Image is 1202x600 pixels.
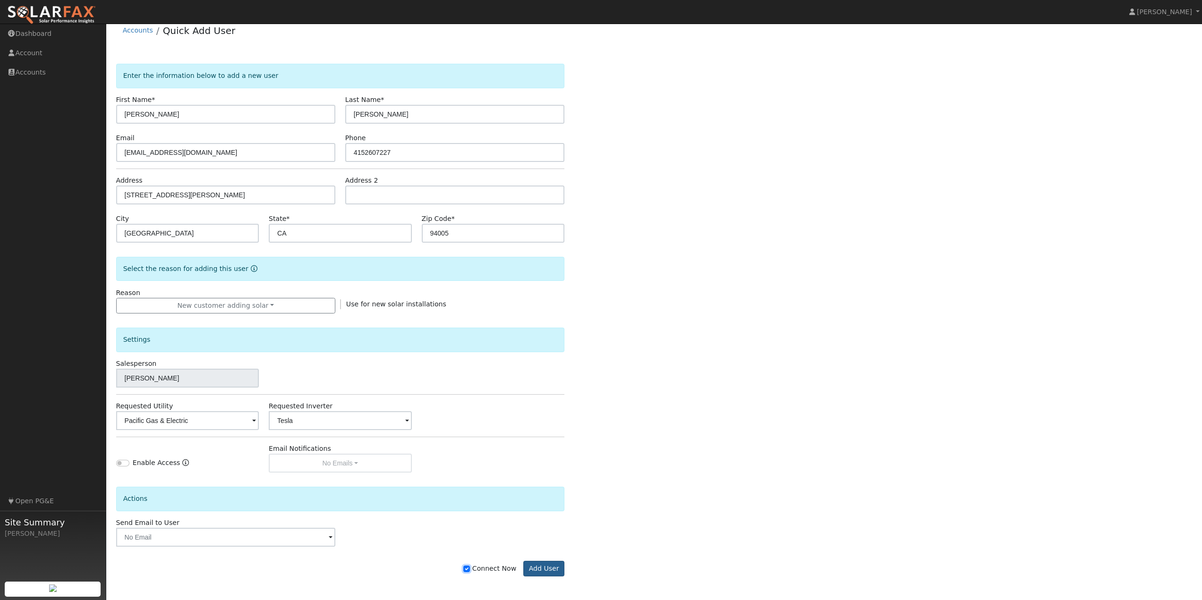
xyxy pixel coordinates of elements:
[523,561,564,577] button: Add User
[133,458,180,468] label: Enable Access
[452,215,455,222] span: Required
[123,26,153,34] a: Accounts
[49,584,57,592] img: retrieve
[1137,8,1192,16] span: [PERSON_NAME]
[116,133,135,143] label: Email
[7,5,96,25] img: SolarFax
[116,95,155,105] label: First Name
[116,214,129,224] label: City
[5,529,101,539] div: [PERSON_NAME]
[116,518,179,528] label: Send Email to User
[116,528,335,547] input: No Email
[116,411,259,430] input: Select a Utility
[345,133,366,143] label: Phone
[345,95,384,105] label: Last Name
[116,487,565,511] div: Actions
[5,516,101,529] span: Site Summary
[381,96,384,103] span: Required
[269,214,290,224] label: State
[269,401,332,411] label: Requested Inverter
[346,300,446,308] span: Use for new solar installations
[269,444,331,454] label: Email Notifications
[116,359,157,369] label: Salesperson
[116,369,259,388] input: Select a User
[422,214,455,224] label: Zip Code
[182,458,189,473] a: Enable Access
[116,298,335,314] button: New customer adding solar
[269,411,411,430] input: Select an Inverter
[345,176,378,186] label: Address 2
[463,566,470,572] input: Connect Now
[116,257,565,281] div: Select the reason for adding this user
[116,288,140,298] label: Reason
[163,25,236,36] a: Quick Add User
[286,215,290,222] span: Required
[463,564,516,574] label: Connect Now
[248,265,257,272] a: Reason for new user
[116,176,143,186] label: Address
[116,64,565,88] div: Enter the information below to add a new user
[116,328,565,352] div: Settings
[152,96,155,103] span: Required
[116,401,173,411] label: Requested Utility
